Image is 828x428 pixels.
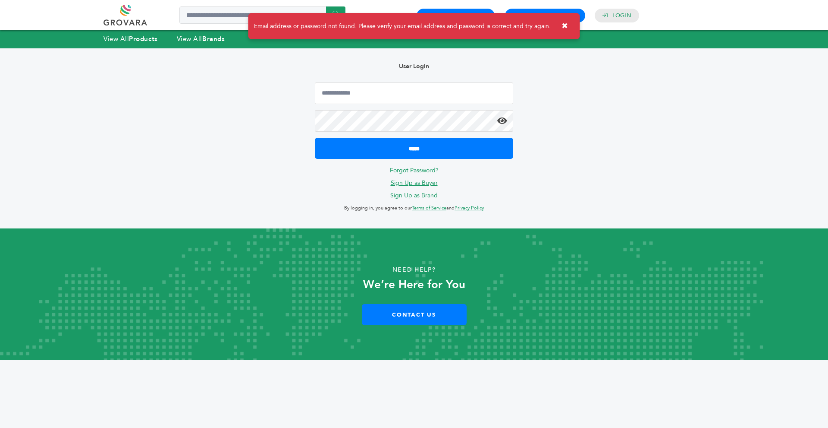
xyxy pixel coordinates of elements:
[513,12,577,19] a: Brand Registration
[129,35,157,43] strong: Products
[555,17,574,35] button: ✖
[315,110,513,132] input: Password
[179,6,345,24] input: Search a product or brand...
[202,35,225,43] strong: Brands
[315,82,513,104] input: Email Address
[399,62,429,70] b: User Login
[390,166,439,174] a: Forgot Password?
[363,277,465,292] strong: We’re Here for You
[455,205,484,211] a: Privacy Policy
[177,35,225,43] a: View AllBrands
[412,205,446,211] a: Terms of Service
[424,12,487,19] a: Buyer Registration
[612,12,631,19] a: Login
[362,304,467,325] a: Contact Us
[41,263,787,276] p: Need Help?
[254,22,551,31] span: Email address or password not found. Please verify your email address and password is correct and...
[103,35,158,43] a: View AllProducts
[315,203,513,213] p: By logging in, you agree to our and
[391,179,438,187] a: Sign Up as Buyer
[390,191,438,200] a: Sign Up as Brand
